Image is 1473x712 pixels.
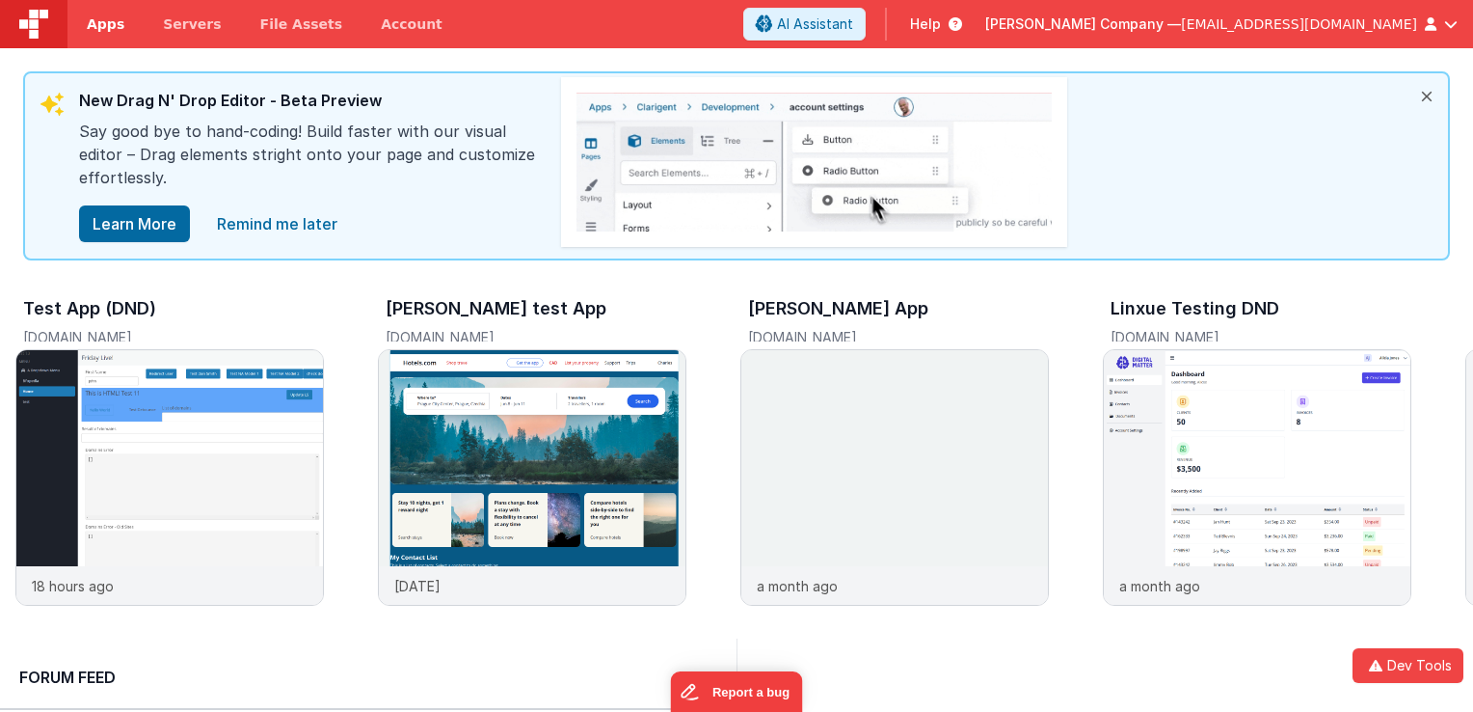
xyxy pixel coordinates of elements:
[910,14,941,34] span: Help
[985,14,1181,34] span: [PERSON_NAME] Company —
[79,120,542,205] div: Say good bye to hand-coding! Build faster with our visual editor – Drag elements stright onto you...
[985,14,1458,34] button: [PERSON_NAME] Company — [EMAIL_ADDRESS][DOMAIN_NAME]
[748,327,1049,347] h5: [DOMAIN_NAME]
[671,671,803,712] iframe: Marker.io feedback button
[205,205,349,243] a: close
[23,327,324,347] h5: [DOMAIN_NAME]
[260,14,343,34] span: File Assets
[87,14,124,34] span: Apps
[19,666,702,689] h2: Forum Feed
[163,14,221,34] span: Servers
[777,14,853,34] span: AI Assistant
[1352,648,1463,683] button: Dev Tools
[394,576,441,596] p: [DATE]
[1406,73,1448,120] i: close
[386,295,606,321] h3: [PERSON_NAME] test App
[1181,14,1417,34] span: [EMAIL_ADDRESS][DOMAIN_NAME]
[748,295,928,321] h3: [PERSON_NAME] App
[23,295,156,321] h3: Test App (DND)
[743,8,866,41] button: AI Assistant
[386,327,686,347] h5: [DOMAIN_NAME]
[1111,295,1279,321] h3: Linxue Testing DND
[1111,327,1411,347] h5: [DOMAIN_NAME]
[79,89,542,120] div: New Drag N' Drop Editor - Beta Preview
[79,205,190,242] button: Learn More
[757,576,838,596] p: a month ago
[1119,576,1200,596] p: a month ago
